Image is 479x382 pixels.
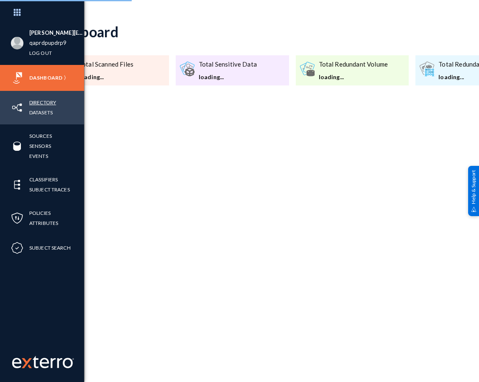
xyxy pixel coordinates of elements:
a: qaprdpupdrp9 [29,38,67,48]
img: exterro-logo.svg [22,358,32,368]
a: Classifiers [29,175,58,184]
a: Events [29,151,48,161]
img: app launcher [5,3,30,21]
img: icon-sources.svg [11,140,23,152]
div: Help & Support [468,166,479,216]
a: Log out [29,48,52,58]
div: Total Redundant Volume [319,59,388,69]
img: exterro-work-mark.svg [12,356,74,368]
a: Sources [29,131,52,141]
a: Datasets [29,108,53,117]
div: Total Scanned Files [79,59,133,69]
img: icon-policies.svg [11,212,23,225]
a: Policies [29,208,51,218]
img: icon-elements.svg [11,178,23,191]
a: Subject Search [29,243,71,253]
img: icon-risk-sonar.svg [11,72,23,84]
img: help_support.svg [471,206,476,212]
li: [PERSON_NAME][EMAIL_ADDRESS][PERSON_NAME][DOMAIN_NAME] [29,28,84,38]
a: Subject Traces [29,185,70,194]
img: blank-profile-picture.png [11,37,23,49]
div: loading... [319,72,388,81]
a: Attributes [29,218,58,228]
a: Sensors [29,141,51,151]
div: loading... [199,72,257,81]
a: Dashboard [29,73,62,83]
div: Total Sensitive Data [199,59,257,69]
a: Directory [29,98,56,107]
div: loading... [79,72,133,81]
img: icon-inventory.svg [11,101,23,114]
img: icon-compliance.svg [11,242,23,254]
